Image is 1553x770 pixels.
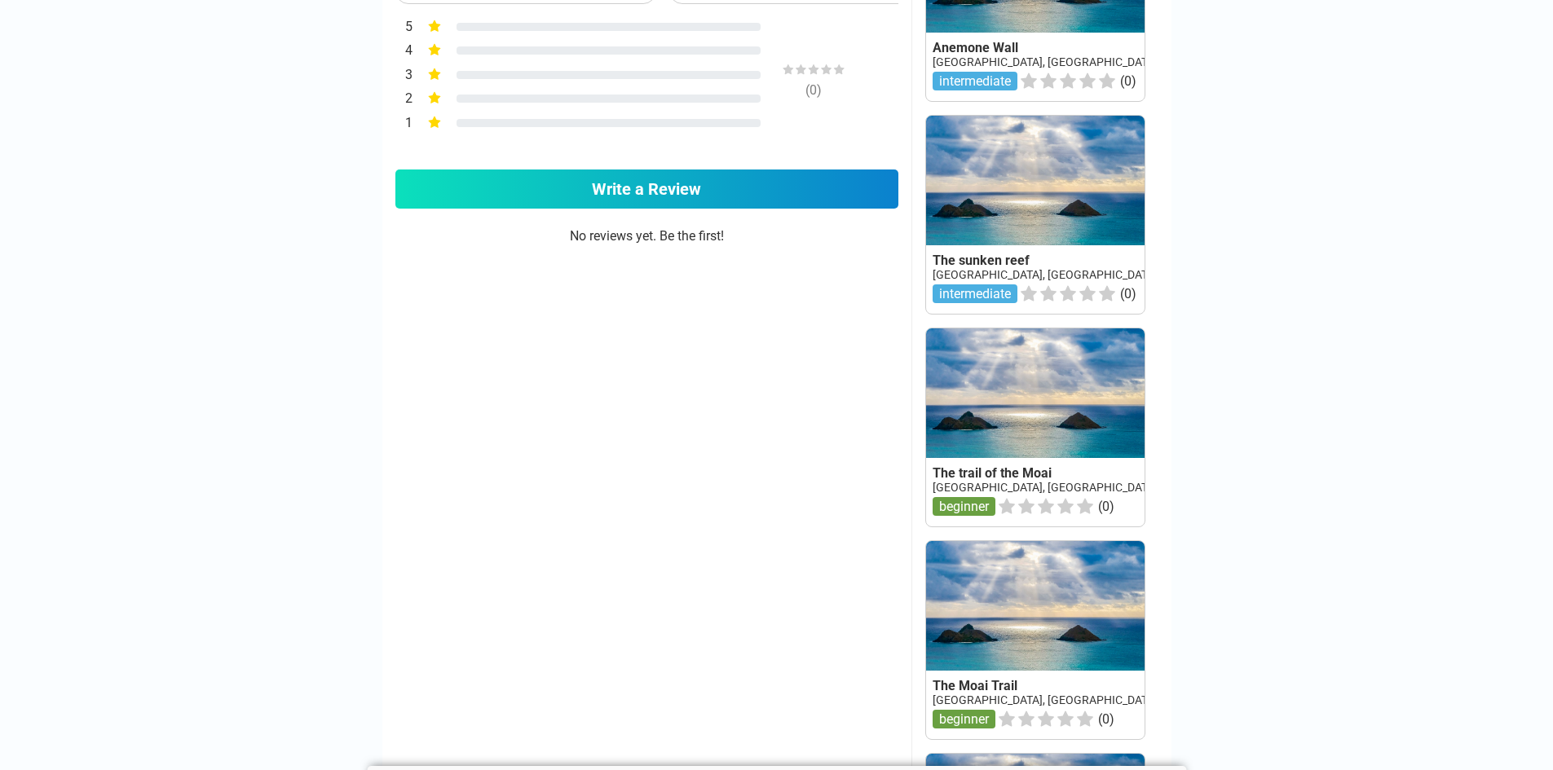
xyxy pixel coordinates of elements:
[395,113,413,134] div: 1
[395,228,898,325] div: No reviews yet. Be the first!
[752,82,875,98] div: ( 0 )
[395,65,413,86] div: 3
[395,89,413,110] div: 2
[395,17,413,38] div: 5
[395,41,413,62] div: 4
[395,169,898,209] a: Write a Review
